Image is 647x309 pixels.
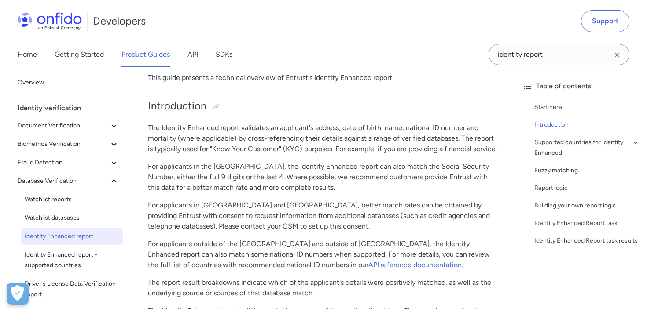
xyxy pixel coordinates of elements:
[18,120,109,131] span: Document Verification
[93,14,146,28] h1: Developers
[148,161,497,193] p: For applicants in the [GEOGRAPHIC_DATA], the Identity Enhanced report can also match the Social S...
[18,42,37,67] a: Home
[25,231,119,242] span: Identity Enhanced report
[121,42,170,67] a: Product Guides
[21,246,123,274] a: Identity Enhanced report - supported countries
[612,50,622,60] svg: Clear search field button
[18,99,126,117] div: Identity verification
[534,102,640,113] a: Start here
[14,135,123,153] button: Biometrics Verification
[21,209,123,227] a: Watchlist databases
[14,74,123,91] a: Overview
[534,200,640,211] a: Building your own report logic
[489,44,629,65] input: Onfido search input field
[148,277,497,298] p: The report result breakdowns indicate which of the applicant's details were positively matched, a...
[21,228,123,245] a: Identity Enhanced report
[18,157,109,168] span: Fraud Detection
[21,275,123,303] a: Driver's License Data Verification report
[522,81,640,91] div: Table of contents
[148,239,497,270] p: For applicants outside of the [GEOGRAPHIC_DATA] and outside of [GEOGRAPHIC_DATA], the Identity En...
[368,261,462,269] a: API reference documentation
[25,250,119,271] span: Identity Enhanced report - supported countries
[18,77,119,88] span: Overview
[14,172,123,190] button: Database Verification
[148,99,497,114] h2: Introduction
[534,218,640,229] a: Identity Enhanced Report task
[534,236,640,246] a: Identity Enhanced Report task results
[7,283,29,305] div: Cookie Preferences
[25,194,119,205] span: Watchlist reports
[18,12,82,30] img: Onfido Logo
[7,283,29,305] button: Open Preferences
[25,213,119,223] span: Watchlist databases
[18,139,109,149] span: Biometrics Verification
[148,73,497,83] p: This guide presents a technical overview of Entrust's Identity Enhanced report.
[581,10,629,32] a: Support
[148,123,497,154] p: The Identity Enhanced report validates an applicant's address, date of birth, name, national ID n...
[21,191,123,208] a: Watchlist reports
[534,165,640,176] a: Fuzzy matching
[14,117,123,135] button: Document Verification
[534,120,640,130] a: Introduction
[534,137,640,158] a: Supported countries for Identity Enhanced
[55,42,104,67] a: Getting Started
[187,42,198,67] a: API
[216,42,232,67] a: SDKs
[18,176,109,186] span: Database Verification
[148,200,497,232] p: For applicants in [GEOGRAPHIC_DATA] and [GEOGRAPHIC_DATA], better match rates can be obtained by ...
[14,154,123,171] button: Fraud Detection
[25,279,119,300] span: Driver's License Data Verification report
[534,183,640,193] a: Report logic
